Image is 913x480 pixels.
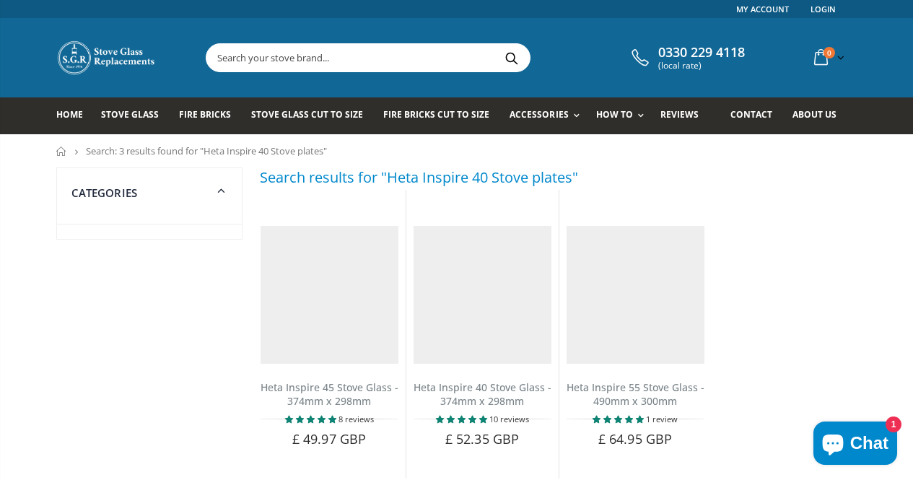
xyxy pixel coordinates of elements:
[101,108,159,121] span: Stove Glass
[56,40,157,76] img: Stove Glass Replacement
[660,108,699,121] span: Reviews
[660,97,709,134] a: Reviews
[292,430,366,448] span: £ 49.97 GBP
[261,380,398,408] a: Heta Inspire 45 Stove Glass - 374mm x 298mm
[383,97,500,134] a: Fire Bricks Cut To Size
[251,108,363,121] span: Stove Glass Cut To Size
[414,380,551,408] a: Heta Inspire 40 Stove Glass - 374mm x 298mm
[808,43,847,71] a: 0
[285,414,338,424] span: 5.00 stars
[598,430,672,448] span: £ 64.95 GBP
[496,44,528,71] button: Search
[658,45,745,61] span: 0330 229 4118
[260,167,578,187] h3: Search results for "Heta Inspire 40 Stove plates"
[489,414,529,424] span: 10 reviews
[510,97,586,134] a: Accessories
[101,97,170,134] a: Stove Glass
[86,144,327,157] span: Search: 3 results found for "Heta Inspire 40 Stove plates"
[792,97,847,134] a: About us
[567,380,704,408] a: Heta Inspire 55 Stove Glass - 490mm x 300mm
[206,44,691,71] input: Search your stove brand...
[251,97,374,134] a: Stove Glass Cut To Size
[596,97,651,134] a: How To
[56,97,94,134] a: Home
[56,108,83,121] span: Home
[596,108,633,121] span: How To
[510,108,568,121] span: Accessories
[730,97,783,134] a: Contact
[56,147,67,156] a: Home
[824,47,835,58] span: 0
[445,430,519,448] span: £ 52.35 GBP
[179,97,242,134] a: Fire Bricks
[792,108,836,121] span: About us
[646,414,678,424] span: 1 review
[71,186,138,200] span: Categories
[436,414,489,424] span: 4.90 stars
[383,108,489,121] span: Fire Bricks Cut To Size
[593,414,646,424] span: 5.00 stars
[179,108,231,121] span: Fire Bricks
[658,61,745,71] span: (local rate)
[338,414,374,424] span: 8 reviews
[809,422,901,468] inbox-online-store-chat: Shopify online store chat
[730,108,772,121] span: Contact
